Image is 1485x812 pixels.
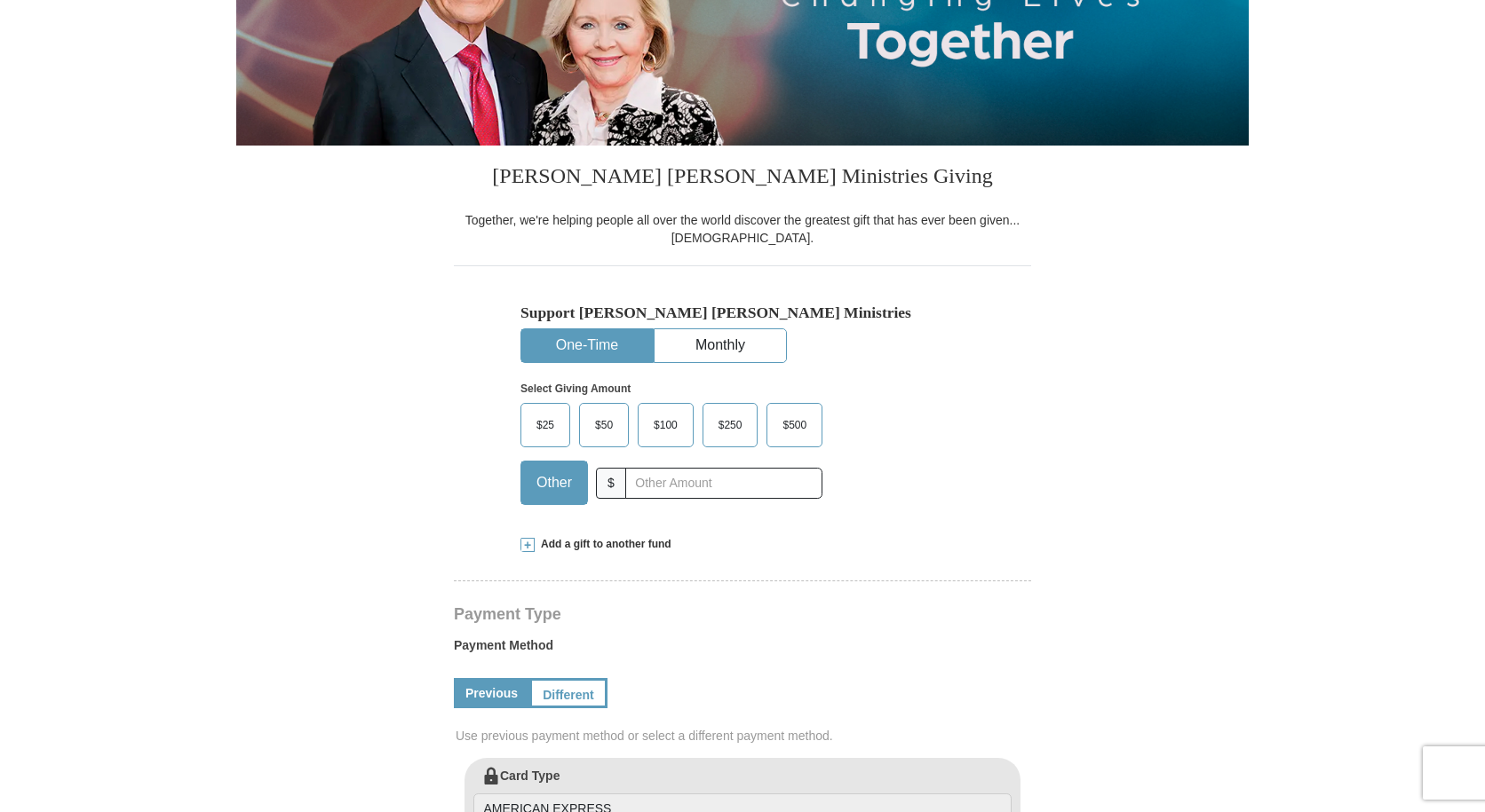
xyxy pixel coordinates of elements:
[535,537,671,552] span: Add a gift to another fund
[454,607,1031,621] h4: Payment Type
[520,304,965,322] h5: Support [PERSON_NAME] [PERSON_NAME] Ministries
[454,678,529,708] a: Previous
[528,469,581,496] span: Other
[521,329,653,362] button: One-Time
[456,727,1033,745] span: Use previous payment method or select a different payment method.
[596,468,626,499] span: $
[454,146,1031,211] h3: [PERSON_NAME] [PERSON_NAME] Ministries Giving
[454,211,1031,247] div: Together, we're helping people all over the world discover the greatest gift that has ever been g...
[454,636,1031,663] label: Payment Method
[710,412,751,438] span: $250
[529,678,607,708] a: Different
[655,329,786,362] button: Monthly
[625,468,822,499] input: Other Amount
[520,382,631,395] strong: Select Giving Amount
[586,412,622,438] span: $50
[645,412,687,438] span: $100
[528,412,563,438] span: $25
[774,412,815,438] span: $500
